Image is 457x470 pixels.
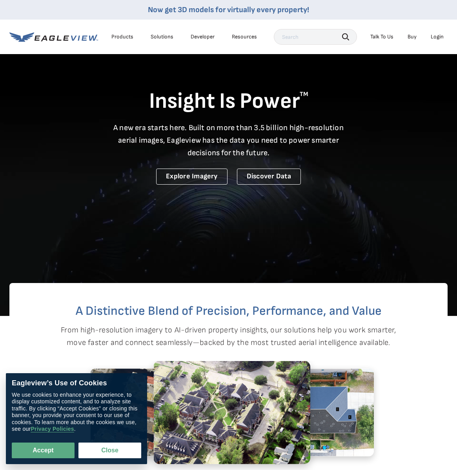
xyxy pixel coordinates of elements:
[274,29,357,45] input: Search
[41,305,416,318] h2: A Distinctive Blend of Precision, Performance, and Value
[191,33,215,40] a: Developer
[12,379,141,388] div: Eagleview’s Use of Cookies
[300,91,308,98] sup: TM
[240,368,374,456] img: 2.2.png
[111,33,133,40] div: Products
[31,426,74,433] a: Privacy Policies
[370,33,393,40] div: Talk To Us
[61,324,397,349] p: From high-resolution imagery to AI-driven property insights, our solutions help you work smarter,...
[156,169,228,185] a: Explore Imagery
[78,443,141,458] button: Close
[431,33,444,40] div: Login
[237,169,301,185] a: Discover Data
[12,392,141,433] div: We use cookies to enhance your experience, to display customized content, and to analyze site tra...
[148,5,309,15] a: Now get 3D models for virtually every property!
[12,443,75,458] button: Accept
[232,33,257,40] div: Resources
[9,88,448,115] h1: Insight Is Power
[153,361,310,464] img: 1.2.png
[109,122,349,159] p: A new era starts here. Built on more than 3.5 billion high-resolution aerial images, Eagleview ha...
[408,33,417,40] a: Buy
[151,33,173,40] div: Solutions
